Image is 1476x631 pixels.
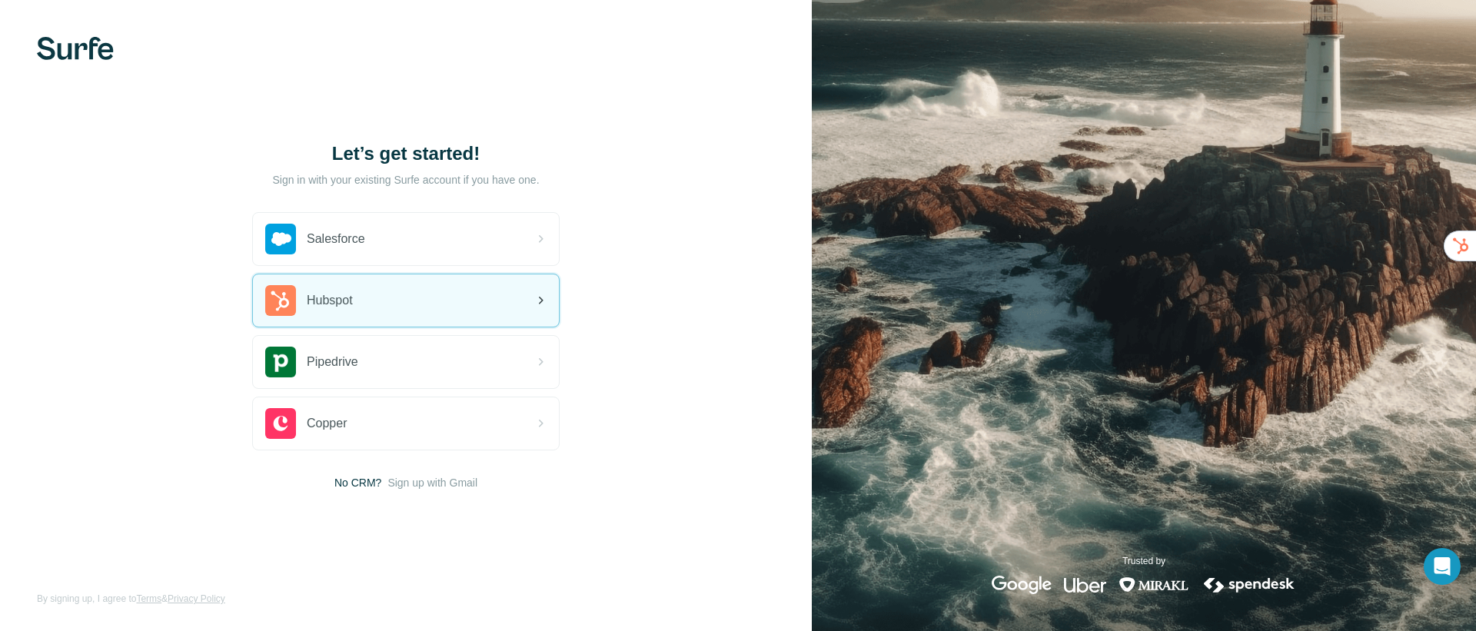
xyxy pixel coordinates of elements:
[307,291,353,310] span: Hubspot
[168,593,225,604] a: Privacy Policy
[37,592,225,606] span: By signing up, I agree to &
[307,414,347,433] span: Copper
[992,576,1052,594] img: google's logo
[1424,548,1461,585] div: Open Intercom Messenger
[307,230,365,248] span: Salesforce
[265,285,296,316] img: hubspot's logo
[265,408,296,439] img: copper's logo
[1064,576,1106,594] img: uber's logo
[252,141,560,166] h1: Let’s get started!
[265,224,296,254] img: salesforce's logo
[334,475,381,490] span: No CRM?
[272,172,539,188] p: Sign in with your existing Surfe account if you have one.
[37,37,114,60] img: Surfe's logo
[1119,576,1189,594] img: mirakl's logo
[1122,554,1165,568] p: Trusted by
[265,347,296,377] img: pipedrive's logo
[307,353,358,371] span: Pipedrive
[1202,576,1297,594] img: spendesk's logo
[387,475,477,490] button: Sign up with Gmail
[136,593,161,604] a: Terms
